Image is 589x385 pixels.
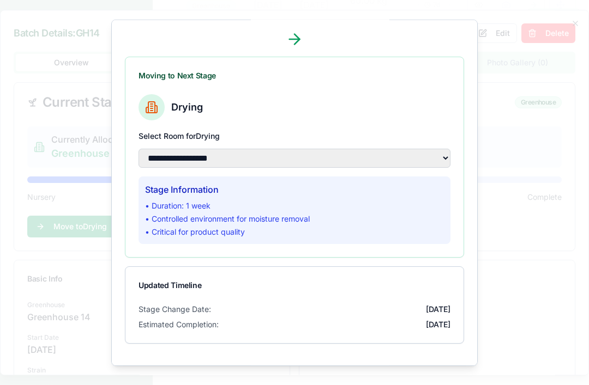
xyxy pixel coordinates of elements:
label: Select Room for Drying [139,131,220,140]
p: • Duration: 1 week [145,200,444,211]
span: Estimated Completion: [139,319,219,329]
span: Stage Change Date: [139,303,211,314]
span: [DATE] [426,319,450,329]
span: [DATE] [426,303,450,314]
p: Drying [171,99,203,114]
p: • Controlled environment for moisture removal [145,213,444,224]
h4: Stage Information [145,182,444,195]
p: • Critical for product quality [145,226,444,237]
div: Updated Timeline [139,279,450,290]
div: Moving to Next Stage [139,70,450,81]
